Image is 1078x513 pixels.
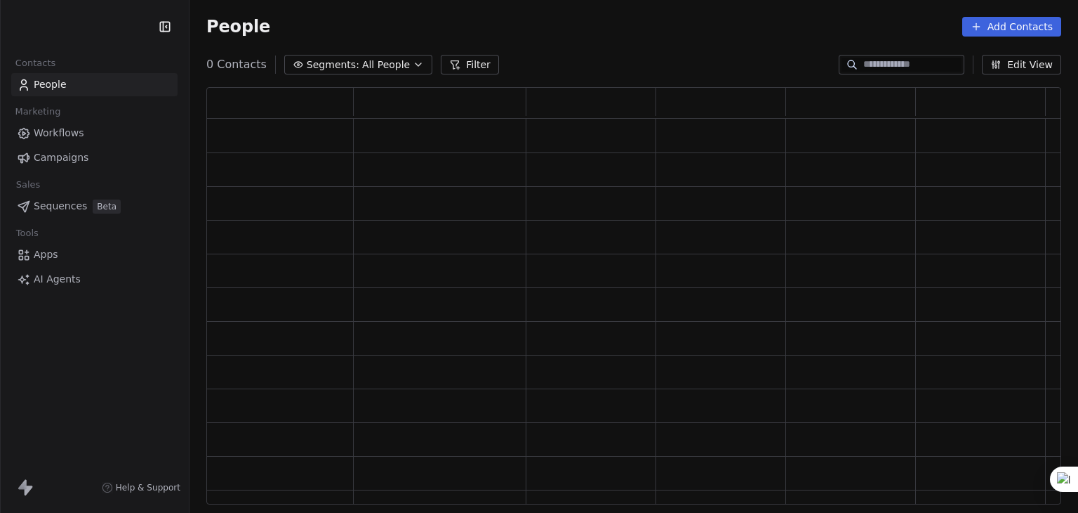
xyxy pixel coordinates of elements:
button: Add Contacts [962,17,1061,37]
span: Beta [93,200,121,214]
a: People [11,73,178,96]
span: AI Agents [34,272,81,287]
span: Marketing [9,101,67,122]
span: People [206,16,270,37]
span: People [34,77,67,92]
a: AI Agents [11,268,178,291]
a: Apps [11,243,178,266]
button: Filter [441,55,499,74]
span: All People [362,58,410,72]
span: Help & Support [116,482,180,493]
span: Campaigns [34,150,88,165]
span: Contacts [9,53,62,74]
span: Apps [34,247,58,262]
span: Sales [10,174,46,195]
span: Segments: [307,58,359,72]
span: Workflows [34,126,84,141]
span: 0 Contacts [206,56,267,73]
span: Sequences [34,199,87,214]
a: Workflows [11,122,178,145]
a: Campaigns [11,146,178,169]
a: Help & Support [102,482,180,493]
button: Edit View [982,55,1061,74]
a: SequencesBeta [11,195,178,218]
span: Tools [10,223,44,244]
